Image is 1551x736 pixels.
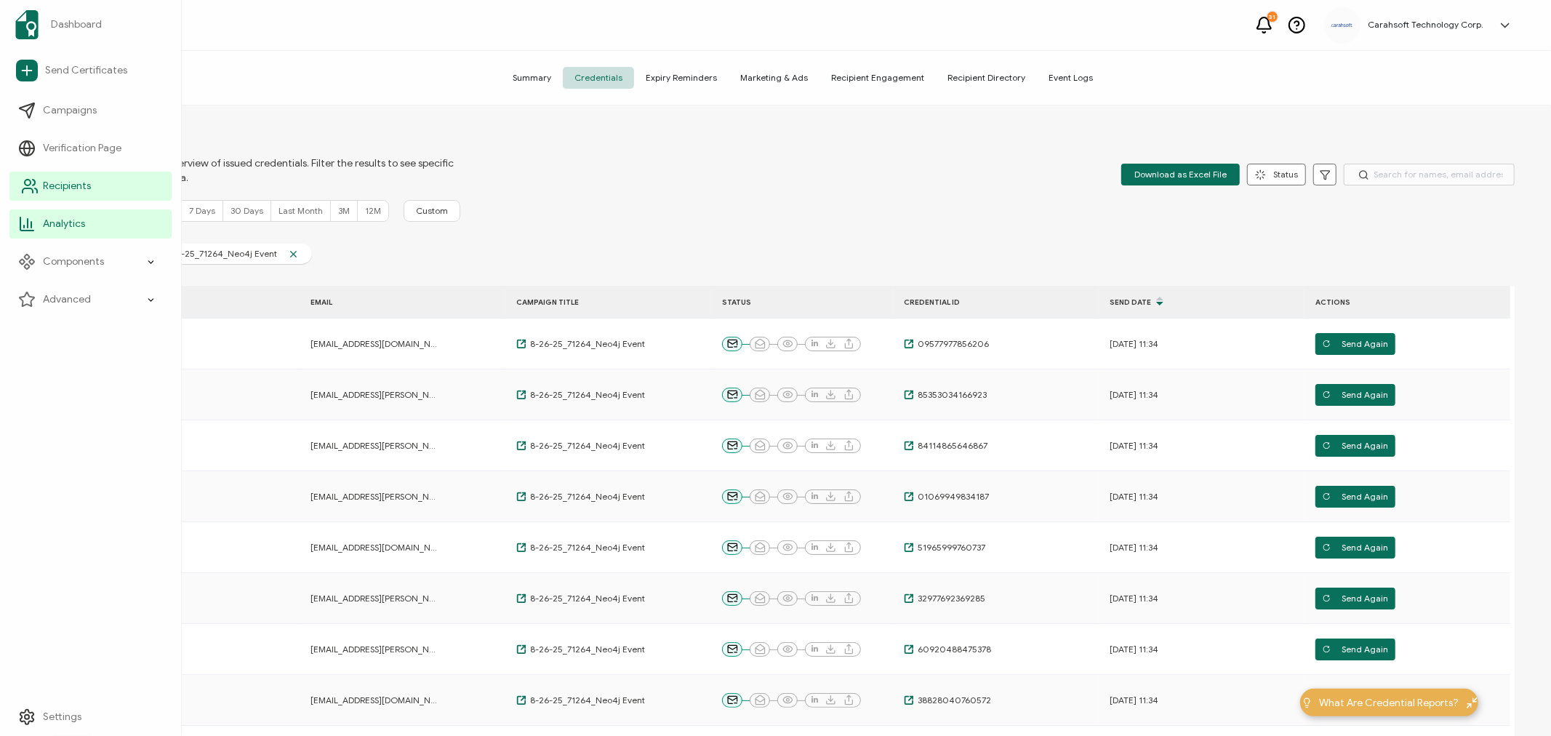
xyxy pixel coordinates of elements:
span: [DATE] 11:34 [1110,440,1158,452]
span: 32977692369285 [914,593,985,604]
img: sertifier-logomark-colored.svg [15,10,39,39]
iframe: Chat Widget [1478,666,1551,736]
span: [EMAIL_ADDRESS][PERSON_NAME][DOMAIN_NAME] [310,644,438,655]
div: CAMPAIGN TITLE [505,294,651,311]
span: 8-26-25_71264_Neo4j Event [526,389,645,401]
span: Components [43,255,104,269]
button: Send Again [1315,639,1395,660]
button: Send Again [1315,537,1395,559]
a: 60920488475378 [904,644,991,655]
span: [DATE] 11:34 [1110,491,1158,503]
span: Credentials [563,67,634,89]
button: Send Again [1315,333,1395,355]
span: Send Again [1323,435,1389,457]
span: 7 Days [189,205,215,216]
span: What Are Credential Reports? [1320,695,1459,711]
span: Send Again [1323,588,1389,609]
button: Send Again [1315,435,1395,457]
span: 51965999760737 [914,542,985,553]
span: [DATE] 11:34 [1110,389,1158,401]
span: 38828040760572 [914,695,991,706]
a: Settings [9,703,172,732]
span: [DATE] 11:34 [1110,542,1158,553]
span: Event Logs [1037,67,1105,89]
a: Recipients [9,172,172,201]
img: minimize-icon.svg [1467,697,1478,708]
button: Custom [404,200,460,222]
div: Send Date [1099,289,1244,314]
span: Send Again [1323,333,1389,355]
input: Search for names, email addresses, and IDs [1344,164,1515,185]
span: Verification Page [43,141,121,156]
span: [DATE] 11:34 [1110,644,1158,655]
span: [DATE] 11:34 [1110,338,1158,350]
button: Send Again [1315,486,1395,508]
span: 8-26-25_71264_Neo4j Event [526,695,645,706]
span: Send Again [1323,384,1389,406]
span: 8-26-25_71264_Neo4j Event [526,491,645,503]
span: 8-26-25_71264_Neo4j Event [526,440,645,452]
span: Last Month [278,205,323,216]
span: Expiry Reminders [634,67,729,89]
span: Custom [416,205,448,217]
a: 01069949834187 [904,491,989,503]
span: [DATE] 11:34 [1110,593,1158,604]
span: 8-26-25_71264_Neo4j Event [526,644,645,655]
a: Send Certificates [9,54,172,87]
a: Campaigns [9,96,172,125]
span: [DATE] 11:34 [1110,695,1158,706]
span: 8-26-25_71264_Neo4j Event [151,248,288,260]
span: You can view an overview of issued credentials. Filter the results to see specific sending histor... [91,156,454,185]
span: Analytics [43,217,85,231]
span: Recipients [43,179,91,193]
div: EMAIL [300,294,445,311]
button: Send Again [1315,384,1395,406]
div: 31 [1267,12,1278,22]
a: 32977692369285 [904,593,985,604]
span: Send Again [1323,486,1389,508]
a: Verification Page [9,134,172,163]
span: 85353034166923 [914,389,987,401]
button: Send Again [1315,588,1395,609]
a: 85353034166923 [904,389,987,401]
div: CREDENTIAL ID [893,294,1038,311]
span: 01069949834187 [914,491,989,503]
span: 60920488475378 [914,644,991,655]
span: 8-26-25_71264_Neo4j Event [526,542,645,553]
button: Download as Excel File [1121,164,1240,185]
span: 12M [365,205,381,216]
a: Dashboard [9,4,172,45]
span: 30 Days [231,205,263,216]
span: CREDENTIALS [91,142,454,156]
span: [EMAIL_ADDRESS][PERSON_NAME][PERSON_NAME][DOMAIN_NAME] [310,440,438,452]
a: 09577977856206 [904,338,989,350]
span: 8-26-25_71264_Neo4j Event [526,338,645,350]
span: [EMAIL_ADDRESS][PERSON_NAME][PERSON_NAME][DOMAIN_NAME] [310,491,438,503]
span: 84114865646867 [914,440,987,452]
h5: Carahsoft Technology Corp. [1368,20,1483,30]
span: Send Certificates [45,63,127,78]
a: Analytics [9,209,172,239]
span: 09577977856206 [914,338,989,350]
span: 3M [338,205,350,216]
span: Recipient Directory [936,67,1037,89]
span: Dashboard [51,17,102,32]
span: Summary [501,67,563,89]
button: Status [1247,164,1306,185]
span: Send Again [1323,537,1389,559]
span: [EMAIL_ADDRESS][PERSON_NAME][DOMAIN_NAME] [310,593,438,604]
span: Download as Excel File [1134,164,1227,185]
span: [EMAIL_ADDRESS][DOMAIN_NAME] [310,695,438,706]
span: Send Again [1323,639,1389,660]
a: 84114865646867 [904,440,987,452]
div: STATUS [711,294,893,311]
img: a9ee5910-6a38-4b3f-8289-cffb42fa798b.svg [1331,23,1353,28]
span: Marketing & Ads [729,67,819,89]
span: [EMAIL_ADDRESS][DOMAIN_NAME] [310,542,438,553]
div: ACTIONS [1304,294,1450,311]
span: 8-26-25_71264_Neo4j Event [526,593,645,604]
span: [EMAIL_ADDRESS][PERSON_NAME][DOMAIN_NAME] [310,389,438,401]
a: 38828040760572 [904,695,991,706]
span: Settings [43,710,81,724]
